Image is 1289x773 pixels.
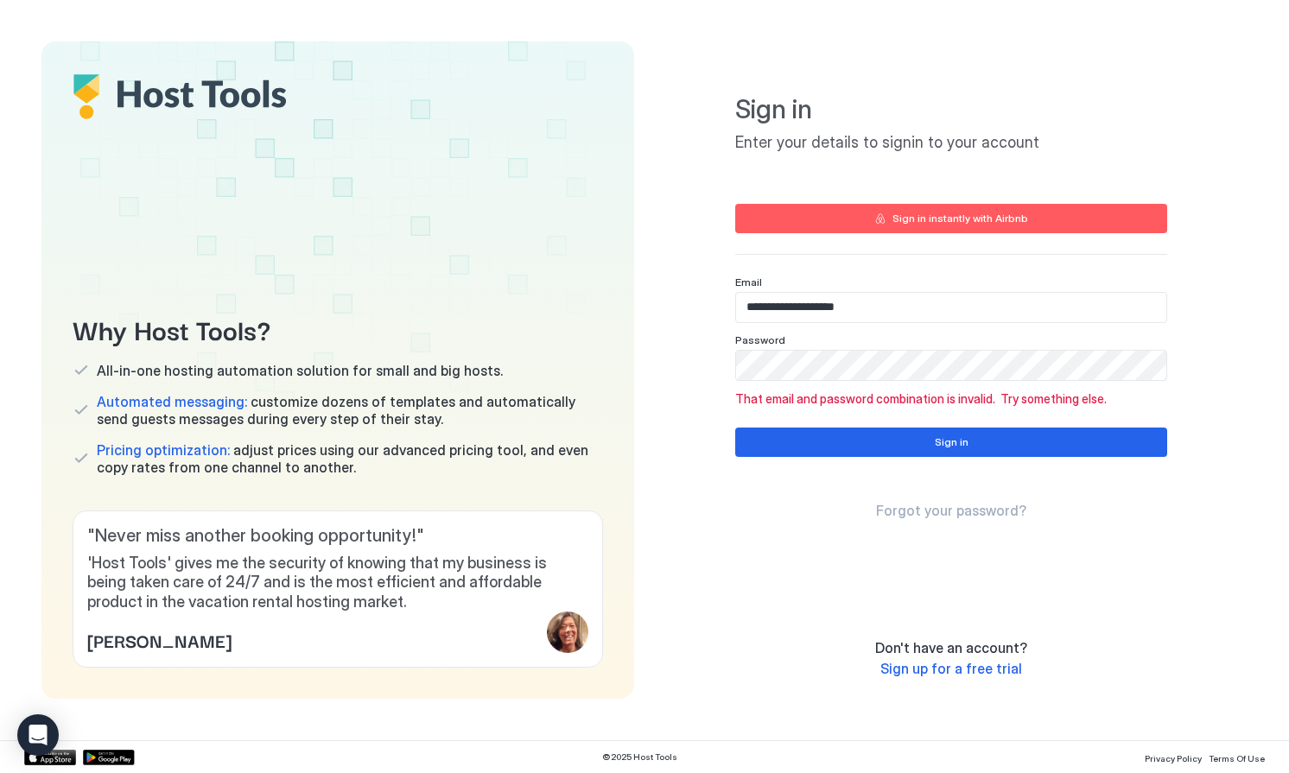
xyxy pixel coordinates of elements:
button: Sign in instantly with Airbnb [735,204,1167,233]
span: Why Host Tools? [73,309,603,348]
span: © 2025 Host Tools [602,751,677,763]
span: Sign in [735,93,1167,126]
span: All-in-one hosting automation solution for small and big hosts. [97,362,503,379]
span: That email and password combination is invalid. Try something else. [735,391,1167,407]
a: Sign up for a free trial [880,660,1022,678]
a: Forgot your password? [876,502,1026,520]
span: Privacy Policy [1145,753,1202,763]
button: Sign in [735,428,1167,457]
div: Sign in [935,434,968,450]
div: Open Intercom Messenger [17,714,59,756]
span: " Never miss another booking opportunity! " [87,525,588,547]
a: Terms Of Use [1209,748,1265,766]
span: [PERSON_NAME] [87,627,232,653]
span: Password [735,333,785,346]
span: Pricing optimization: [97,441,230,459]
div: Sign in instantly with Airbnb [892,211,1028,226]
a: Privacy Policy [1145,748,1202,766]
input: Input Field [736,351,1166,380]
span: Forgot your password? [876,502,1026,519]
span: Terms Of Use [1209,753,1265,763]
span: Automated messaging: [97,393,247,410]
span: Sign up for a free trial [880,660,1022,677]
span: adjust prices using our advanced pricing tool, and even copy rates from one channel to another. [97,441,603,476]
span: Email [735,276,762,288]
a: App Store [24,750,76,765]
input: Input Field [736,293,1166,322]
span: Don't have an account? [875,639,1027,656]
span: Enter your details to signin to your account [735,133,1167,153]
span: 'Host Tools' gives me the security of knowing that my business is being taken care of 24/7 and is... [87,554,588,612]
a: Google Play Store [83,750,135,765]
span: customize dozens of templates and automatically send guests messages during every step of their s... [97,393,603,428]
div: profile [547,611,588,653]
